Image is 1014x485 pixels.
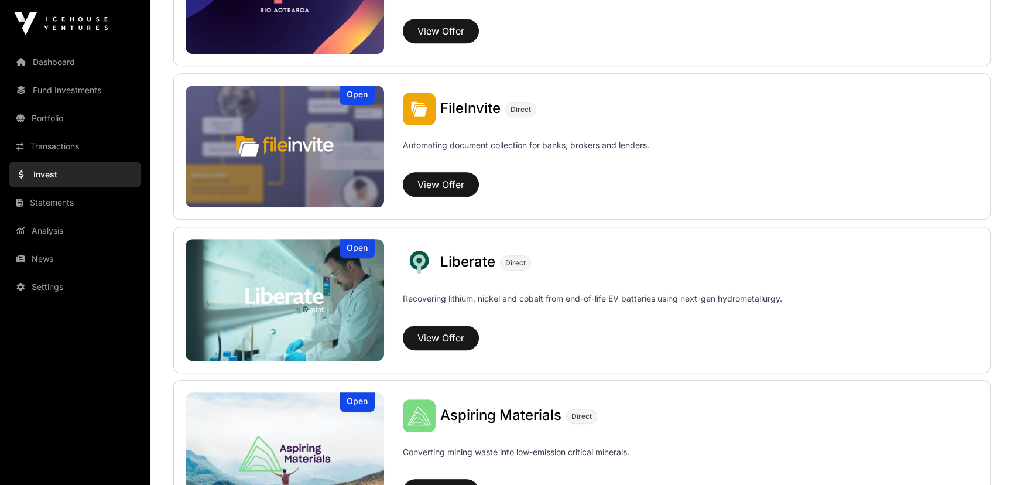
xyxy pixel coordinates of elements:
div: Open [340,392,375,412]
a: Aspiring Materials [440,408,561,423]
img: Aspiring Materials [403,399,436,432]
a: Analysis [9,218,141,244]
a: Dashboard [9,49,141,75]
a: Settings [9,274,141,300]
iframe: Chat Widget [955,429,1014,485]
a: Portfolio [9,105,141,131]
a: Invest [9,162,141,187]
p: Automating document collection for banks, brokers and lenders. [403,139,649,168]
span: Liberate [440,253,495,270]
img: Liberate [403,246,436,279]
img: FileInvite [403,93,436,125]
span: FileInvite [440,100,501,117]
p: Converting mining waste into low-emission critical minerals. [403,446,629,474]
img: Liberate [186,239,384,361]
div: Open [340,86,375,105]
span: Direct [511,105,531,114]
span: Direct [571,412,592,421]
a: Statements [9,190,141,216]
p: Recovering lithium, nickel and cobalt from end-of-life EV batteries using next-gen hydrometallurgy. [403,293,782,321]
img: Icehouse Ventures Logo [14,12,108,35]
a: News [9,246,141,272]
div: Open [340,239,375,258]
a: FileInvite [440,101,501,117]
a: Transactions [9,134,141,159]
a: FileInviteOpen [186,86,384,207]
span: Aspiring Materials [440,407,561,423]
button: View Offer [403,19,479,43]
a: LiberateOpen [186,239,384,361]
img: FileInvite [186,86,384,207]
span: Direct [505,258,526,268]
button: View Offer [403,172,479,197]
a: Liberate [440,255,495,270]
button: View Offer [403,326,479,350]
a: Fund Investments [9,77,141,103]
